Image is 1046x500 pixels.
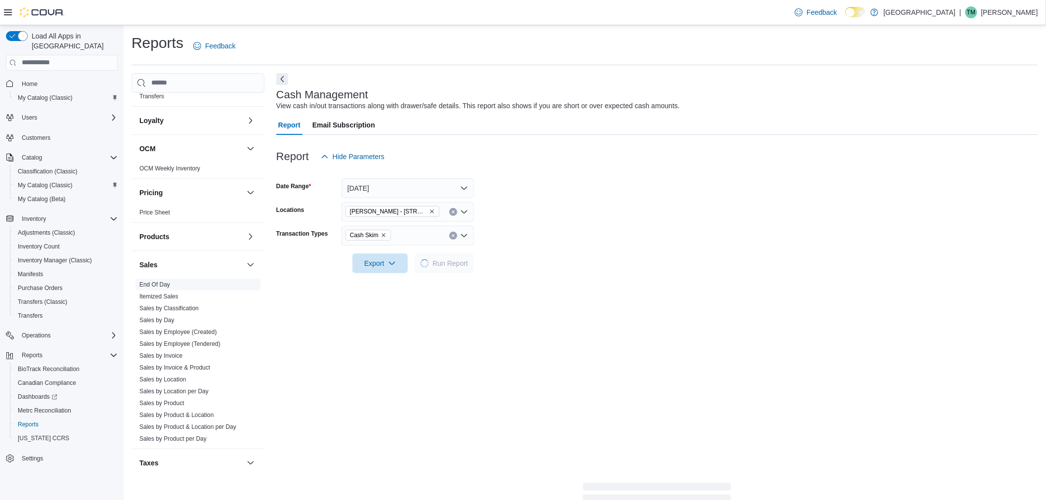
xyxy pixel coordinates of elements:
[460,232,468,240] button: Open list of options
[2,130,122,145] button: Customers
[14,418,118,430] span: Reports
[2,77,122,91] button: Home
[139,364,210,372] span: Sales by Invoice & Product
[139,93,164,100] a: Transfers
[14,282,67,294] a: Purchase Orders
[10,390,122,404] a: Dashboards
[139,352,182,360] span: Sales by Invoice
[18,132,54,144] a: Customers
[381,232,387,238] button: Remove Cash Skim from selection in this group
[6,73,118,492] nav: Complex example
[10,267,122,281] button: Manifests
[139,317,174,324] a: Sales by Day
[18,152,46,164] button: Catalog
[18,452,118,464] span: Settings
[317,147,389,167] button: Hide Parameters
[139,92,164,100] span: Transfers
[18,181,73,189] span: My Catalog (Classic)
[10,178,122,192] button: My Catalog (Classic)
[14,166,82,177] a: Classification (Classic)
[14,432,73,444] a: [US_STATE] CCRS
[967,6,975,18] span: TM
[18,167,78,175] span: Classification (Classic)
[139,387,209,395] span: Sales by Location per Day
[276,89,368,101] h3: Cash Management
[139,165,200,172] span: OCM Weekly Inventory
[139,281,170,288] a: End Of Day
[276,73,288,85] button: Next
[22,134,50,142] span: Customers
[18,312,43,320] span: Transfers
[342,178,474,198] button: [DATE]
[14,92,77,104] a: My Catalog (Classic)
[2,212,122,226] button: Inventory
[139,340,220,347] a: Sales by Employee (Tendered)
[22,80,38,88] span: Home
[14,377,118,389] span: Canadian Compliance
[791,2,841,22] a: Feedback
[10,362,122,376] button: BioTrack Reconciliation
[10,192,122,206] button: My Catalog (Beta)
[14,92,118,104] span: My Catalog (Classic)
[18,420,39,428] span: Reports
[139,375,186,383] span: Sales by Location
[18,195,66,203] span: My Catalog (Beta)
[807,7,837,17] span: Feedback
[18,229,75,237] span: Adjustments (Classic)
[245,231,257,243] button: Products
[139,144,243,154] button: OCM
[449,232,457,240] button: Clear input
[2,111,122,125] button: Users
[346,206,439,217] span: Moore - 105 SE 19th St
[14,227,118,239] span: Adjustments (Classic)
[18,131,118,144] span: Customers
[10,295,122,309] button: Transfers (Classic)
[14,282,118,294] span: Purchase Orders
[10,91,122,105] button: My Catalog (Classic)
[139,165,200,172] a: OCM Weekly Inventory
[22,215,46,223] span: Inventory
[18,453,47,464] a: Settings
[14,363,118,375] span: BioTrack Reconciliation
[18,270,43,278] span: Manifests
[10,281,122,295] button: Purchase Orders
[2,329,122,342] button: Operations
[14,241,64,252] a: Inventory Count
[189,36,239,56] a: Feedback
[14,193,70,205] a: My Catalog (Beta)
[2,151,122,165] button: Catalog
[139,316,174,324] span: Sales by Day
[276,206,305,214] label: Locations
[139,352,182,359] a: Sales by Invoice
[139,116,243,125] button: Loyalty
[10,376,122,390] button: Canadian Compliance
[14,268,47,280] a: Manifests
[352,253,408,273] button: Export
[139,388,209,395] a: Sales by Location per Day
[358,253,402,273] span: Export
[14,377,80,389] a: Canadian Compliance
[14,254,118,266] span: Inventory Manager (Classic)
[2,451,122,465] button: Settings
[14,166,118,177] span: Classification (Classic)
[14,405,118,417] span: Metrc Reconciliation
[18,213,50,225] button: Inventory
[245,115,257,126] button: Loyalty
[22,154,42,162] span: Catalog
[139,328,217,336] span: Sales by Employee (Created)
[14,310,118,322] span: Transfers
[245,143,257,155] button: OCM
[14,268,118,280] span: Manifests
[139,412,214,418] a: Sales by Product & Location
[14,296,118,308] span: Transfers (Classic)
[139,293,178,300] a: Itemized Sales
[2,348,122,362] button: Reports
[139,458,159,468] h3: Taxes
[22,455,43,462] span: Settings
[415,253,474,273] button: LoadingRun Report
[346,230,391,241] span: Cash Skim
[350,207,427,216] span: [PERSON_NAME] - [STREET_ADDRESS]
[139,188,163,198] h3: Pricing
[421,259,429,267] span: Loading
[333,152,385,162] span: Hide Parameters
